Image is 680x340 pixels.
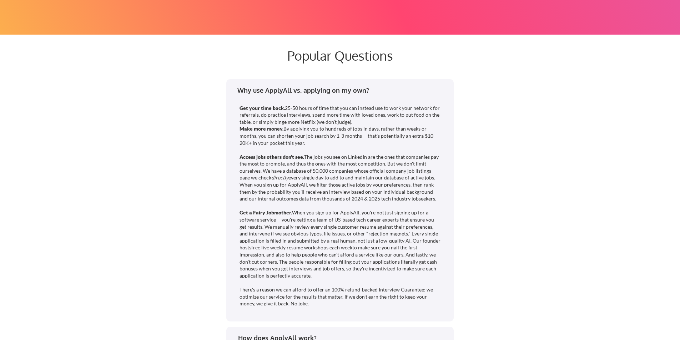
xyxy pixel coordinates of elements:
[240,105,285,111] strong: Get your time back.
[271,174,288,181] em: directly
[240,105,442,307] div: 25-50 hours of time that you can instead use to work your network for referrals, do practice inte...
[237,86,447,95] div: Why use ApplyAll vs. applying on my own?
[240,154,304,160] strong: Access jobs others don't see.
[240,209,292,215] strong: Get a Fairy Jobmother.
[251,244,352,250] a: free live weekly resume workshops each week
[240,126,283,132] strong: Make more money.
[169,48,512,63] div: Popular Questions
